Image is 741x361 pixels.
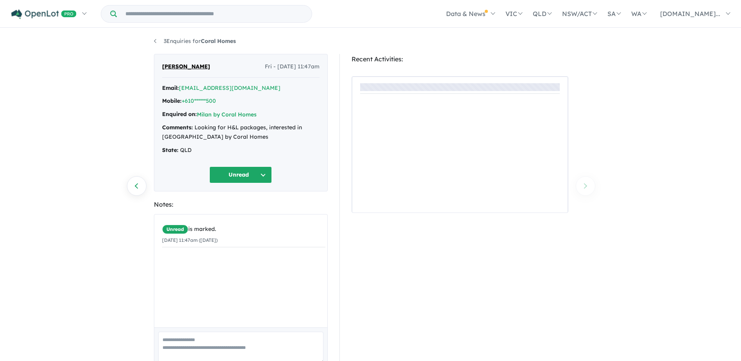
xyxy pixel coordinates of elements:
[352,54,568,64] div: Recent Activities:
[162,124,193,131] strong: Comments:
[197,111,257,118] a: Milan by Coral Homes
[265,62,320,71] span: Fri - [DATE] 11:47am
[197,111,257,119] button: Milan by Coral Homes
[162,123,320,142] div: Looking for H&L packages, interested in [GEOGRAPHIC_DATA] by Coral Homes
[154,199,328,210] div: Notes:
[179,84,280,91] a: [EMAIL_ADDRESS][DOMAIN_NAME]
[162,84,179,91] strong: Email:
[162,147,179,154] strong: State:
[162,62,210,71] span: [PERSON_NAME]
[162,225,325,234] div: is marked.
[162,111,197,118] strong: Enquired on:
[162,225,188,234] span: Unread
[11,9,77,19] img: Openlot PRO Logo White
[162,97,182,104] strong: Mobile:
[154,37,587,46] nav: breadcrumb
[118,5,310,22] input: Try estate name, suburb, builder or developer
[154,38,236,45] a: 3Enquiries forCoral Homes
[162,237,218,243] small: [DATE] 11:47am ([DATE])
[660,10,720,18] span: [DOMAIN_NAME]...
[209,166,272,183] button: Unread
[162,146,320,155] div: QLD
[201,38,236,45] strong: Coral Homes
